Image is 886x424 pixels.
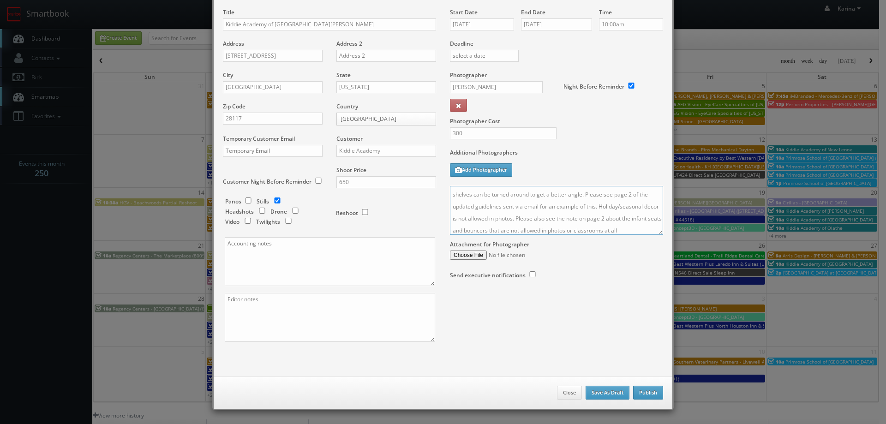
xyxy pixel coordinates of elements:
[225,208,254,215] label: Headshots
[336,50,436,62] input: Address 2
[450,8,478,16] label: Start Date
[450,163,512,177] button: Add Photographer
[450,50,519,62] input: select a date
[336,81,436,93] input: Select a state
[336,145,436,157] input: Select a customer
[256,218,280,226] label: Twilights
[225,197,241,205] label: Panos
[443,117,670,125] label: Photographer Cost
[450,149,663,161] label: Additional Photographers
[223,71,233,79] label: City
[341,113,424,125] span: [GEOGRAPHIC_DATA]
[270,208,287,215] label: Drone
[336,166,366,174] label: Shoot Price
[450,127,557,139] input: Photographer Cost
[633,386,663,400] button: Publish
[599,8,612,16] label: Time
[223,81,323,93] input: City
[225,218,239,226] label: Video
[223,178,311,185] label: Customer Night Before Reminder
[223,145,323,157] input: Temporary Email
[223,40,244,48] label: Address
[336,135,363,143] label: Customer
[223,102,245,110] label: Zip Code
[336,102,358,110] label: Country
[563,83,624,90] label: Night Before Reminder
[223,8,234,16] label: Title
[557,386,582,400] button: Close
[450,71,487,79] label: Photographer
[450,240,529,248] label: Attachment for Photographer
[450,18,514,30] input: select a date
[450,81,543,93] input: Select a photographer
[223,113,323,125] input: Zip Code
[336,71,351,79] label: State
[443,40,670,48] label: Deadline
[336,176,436,188] input: Shoot Price
[450,271,526,279] label: Send executive notifications
[521,18,592,30] input: select an end date
[223,135,295,143] label: Temporary Customer Email
[521,8,545,16] label: End Date
[223,18,436,30] input: Title
[223,50,323,62] input: Address
[336,209,358,217] label: Reshoot
[336,40,362,48] label: Address 2
[336,113,436,125] a: [GEOGRAPHIC_DATA]
[257,197,269,205] label: Stills
[586,386,629,400] button: Save As Draft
